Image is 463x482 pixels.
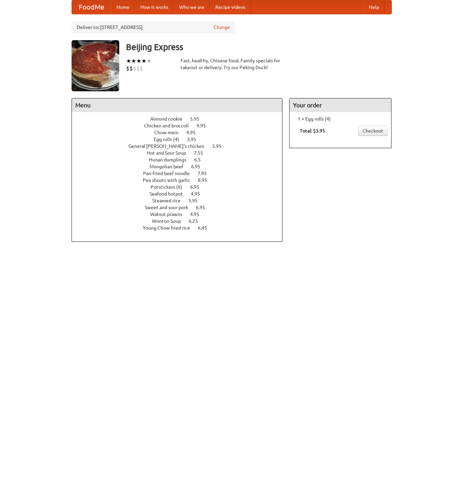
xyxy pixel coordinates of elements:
[190,184,206,190] span: 6.95
[189,218,205,224] span: 6.25
[128,143,211,149] span: General [PERSON_NAME]'s chicken
[300,128,325,134] b: Total: $3.95
[194,157,207,162] span: 6.5
[143,171,219,176] a: Pan-fried beef noodle 7.95
[143,177,197,183] span: Pea shoots with garlic
[210,0,251,14] a: Recipe videos
[191,191,207,197] span: 4.95
[150,191,213,197] a: Seafood hotpot 4.95
[212,143,228,149] span: 5.95
[152,218,211,224] a: Wonton Soup 6.25
[152,218,188,224] span: Wonton Soup
[146,57,152,65] li: ★
[154,130,208,135] a: Chow mein 4.95
[126,65,129,72] li: $
[145,205,218,210] a: Sweet and sour pork 6.95
[150,116,212,122] a: Almond cookie 5.95
[141,57,146,65] li: ★
[151,184,212,190] a: Potstickers (6) 6.95
[72,98,282,112] h4: Menu
[150,164,190,169] span: Mongolian beef
[152,198,210,203] a: Steamed rice 5.95
[151,184,189,190] span: Potstickers (6)
[152,198,187,203] span: Steamed rice
[293,115,388,122] li: 1 × Egg rolls (4)
[187,137,203,142] span: 3.95
[126,40,392,54] h3: Beijing Express
[290,98,391,112] h4: Your order
[190,116,206,122] span: 5.95
[131,57,136,65] li: ★
[150,116,189,122] span: Almond cookie
[136,65,140,72] li: $
[196,205,212,210] span: 6.95
[174,0,210,14] a: Who we are
[150,212,189,217] span: Walnut prawns
[111,0,135,14] a: Home
[198,177,214,183] span: 8.95
[144,123,196,128] span: Chicken and broccoli
[144,123,218,128] a: Chicken and broccoli 9.95
[128,143,234,149] a: General [PERSON_NAME]'s chicken 5.95
[143,225,197,231] span: Young Chow fried rice
[154,137,186,142] span: Egg rolls (4)
[126,57,131,65] li: ★
[188,198,204,203] span: 5.95
[72,21,235,33] div: Deliver to: [STREET_ADDRESS]
[181,57,283,71] div: Fast, healthy, Chinese food. Family specials for takeout or delivery. Try our Peking Duck!
[186,130,202,135] span: 4.95
[198,225,214,231] span: 6.45
[191,164,207,169] span: 6.95
[135,0,174,14] a: How it works
[143,225,220,231] a: Young Chow fried rice 6.45
[145,205,195,210] span: Sweet and sour pork
[190,212,206,217] span: 4.95
[143,171,197,176] span: Pan-fried beef noodle
[140,65,143,72] li: $
[150,191,190,197] span: Seafood hotpot
[147,150,193,156] span: Hot and Sour Soup
[72,40,119,91] img: angular.jpg
[133,65,136,72] li: $
[150,164,213,169] a: Mongolian beef 6.95
[214,24,230,31] a: Change
[136,57,141,65] li: ★
[149,157,193,162] span: Hunan dumplings
[198,171,214,176] span: 7.95
[194,150,210,156] span: 7.55
[149,157,213,162] a: Hunan dumplings 6.5
[129,65,133,72] li: $
[143,177,220,183] a: Pea shoots with garlic 8.95
[364,0,385,14] a: Help
[147,150,216,156] a: Hot and Sour Soup 7.55
[154,130,185,135] span: Chow mein
[150,212,212,217] a: Walnut prawns 4.95
[72,0,111,14] a: FoodMe
[358,126,388,136] a: Checkout
[197,123,213,128] span: 9.95
[154,137,209,142] a: Egg rolls (4) 3.95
